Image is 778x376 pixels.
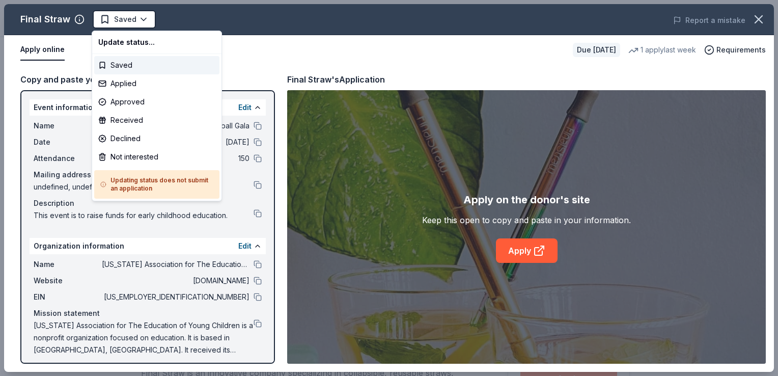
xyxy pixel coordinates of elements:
div: Approved [94,93,219,111]
span: 2025 4th Annual NMAEYC Snowball Gala [198,12,280,24]
div: Received [94,111,219,129]
div: Applied [94,74,219,93]
div: Update status... [94,33,219,51]
div: Saved [94,56,219,74]
div: Not interested [94,148,219,166]
div: Declined [94,129,219,148]
h5: Updating status does not submit an application [100,176,213,193]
